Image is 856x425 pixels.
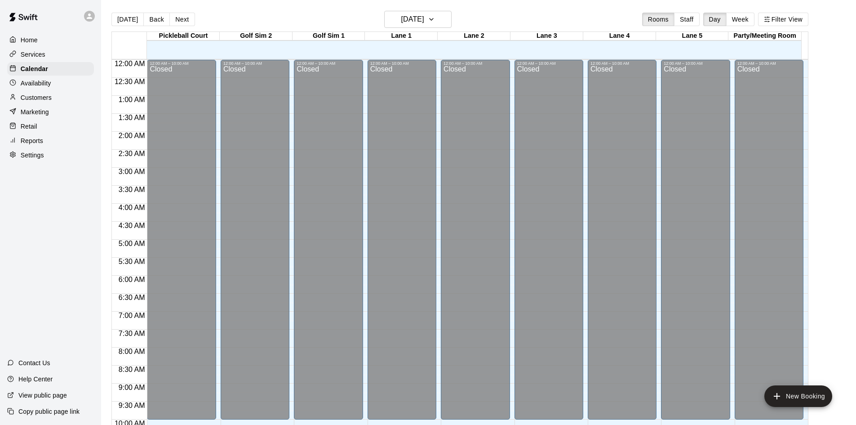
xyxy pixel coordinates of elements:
button: Back [143,13,170,26]
p: Contact Us [18,358,50,367]
div: 12:00 AM – 10:00 AM: Closed [735,60,803,420]
a: Customers [7,91,94,104]
span: 2:30 AM [116,150,147,157]
p: Marketing [21,107,49,116]
span: 3:00 AM [116,168,147,175]
span: 5:30 AM [116,258,147,265]
button: Next [169,13,195,26]
p: Help Center [18,375,53,384]
span: 1:00 AM [116,96,147,103]
button: Week [726,13,754,26]
button: [DATE] [111,13,144,26]
button: Staff [674,13,700,26]
div: Golf Sim 1 [293,32,365,40]
div: 12:00 AM – 10:00 AM [737,61,801,66]
div: 12:00 AM – 10:00 AM: Closed [147,60,216,420]
a: Home [7,33,94,47]
div: Golf Sim 2 [220,32,293,40]
div: 12:00 AM – 10:00 AM: Closed [368,60,436,420]
div: 12:00 AM – 10:00 AM: Closed [514,60,583,420]
button: Rooms [642,13,674,26]
p: Retail [21,122,37,131]
p: Reports [21,136,43,145]
h6: [DATE] [401,13,424,26]
div: 12:00 AM – 10:00 AM [223,61,287,66]
span: 4:00 AM [116,204,147,211]
a: Calendar [7,62,94,76]
a: Reports [7,134,94,148]
div: Pickleball Court [147,32,220,40]
a: Settings [7,148,94,162]
div: 12:00 AM – 10:00 AM: Closed [294,60,363,420]
span: 7:00 AM [116,312,147,319]
button: Filter View [758,13,808,26]
span: 12:00 AM [112,60,147,67]
span: 9:00 AM [116,384,147,391]
div: Lane 4 [583,32,656,40]
div: Closed [370,66,434,423]
p: Calendar [21,64,48,73]
a: Retail [7,120,94,133]
span: 6:00 AM [116,276,147,283]
div: Closed [590,66,654,423]
div: Lane 1 [365,32,438,40]
div: Party/Meeting Room [728,32,801,40]
div: Closed [737,66,801,423]
span: 4:30 AM [116,222,147,229]
span: 8:00 AM [116,348,147,355]
div: 12:00 AM – 10:00 AM [664,61,727,66]
p: Copy public page link [18,407,80,416]
p: Settings [21,151,44,160]
button: add [764,385,832,407]
span: 12:30 AM [112,78,147,85]
p: Customers [21,93,52,102]
div: 12:00 AM – 10:00 AM [150,61,213,66]
span: 3:30 AM [116,186,147,193]
div: 12:00 AM – 10:00 AM: Closed [661,60,730,420]
div: Closed [664,66,727,423]
div: Closed [517,66,581,423]
span: 8:30 AM [116,366,147,373]
div: Lane 2 [438,32,510,40]
div: 12:00 AM – 10:00 AM [590,61,654,66]
span: 5:00 AM [116,240,147,247]
div: 12:00 AM – 10:00 AM: Closed [441,60,510,420]
div: Closed [223,66,287,423]
span: 6:30 AM [116,294,147,301]
p: Home [21,36,38,45]
button: [DATE] [384,11,452,28]
p: Availability [21,79,51,88]
div: Closed [150,66,213,423]
div: Lane 5 [656,32,729,40]
span: 1:30 AM [116,114,147,121]
span: 2:00 AM [116,132,147,139]
span: 7:30 AM [116,330,147,337]
span: 9:30 AM [116,402,147,409]
a: Availability [7,76,94,90]
div: Closed [297,66,360,423]
button: Day [703,13,727,26]
p: View public page [18,391,67,400]
div: 12:00 AM – 10:00 AM: Closed [221,60,289,420]
div: 12:00 AM – 10:00 AM: Closed [588,60,656,420]
div: 12:00 AM – 10:00 AM [297,61,360,66]
div: Closed [444,66,507,423]
div: 12:00 AM – 10:00 AM [517,61,581,66]
a: Services [7,48,94,61]
div: 12:00 AM – 10:00 AM [370,61,434,66]
div: 12:00 AM – 10:00 AM [444,61,507,66]
div: Lane 3 [510,32,583,40]
p: Services [21,50,45,59]
a: Marketing [7,105,94,119]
